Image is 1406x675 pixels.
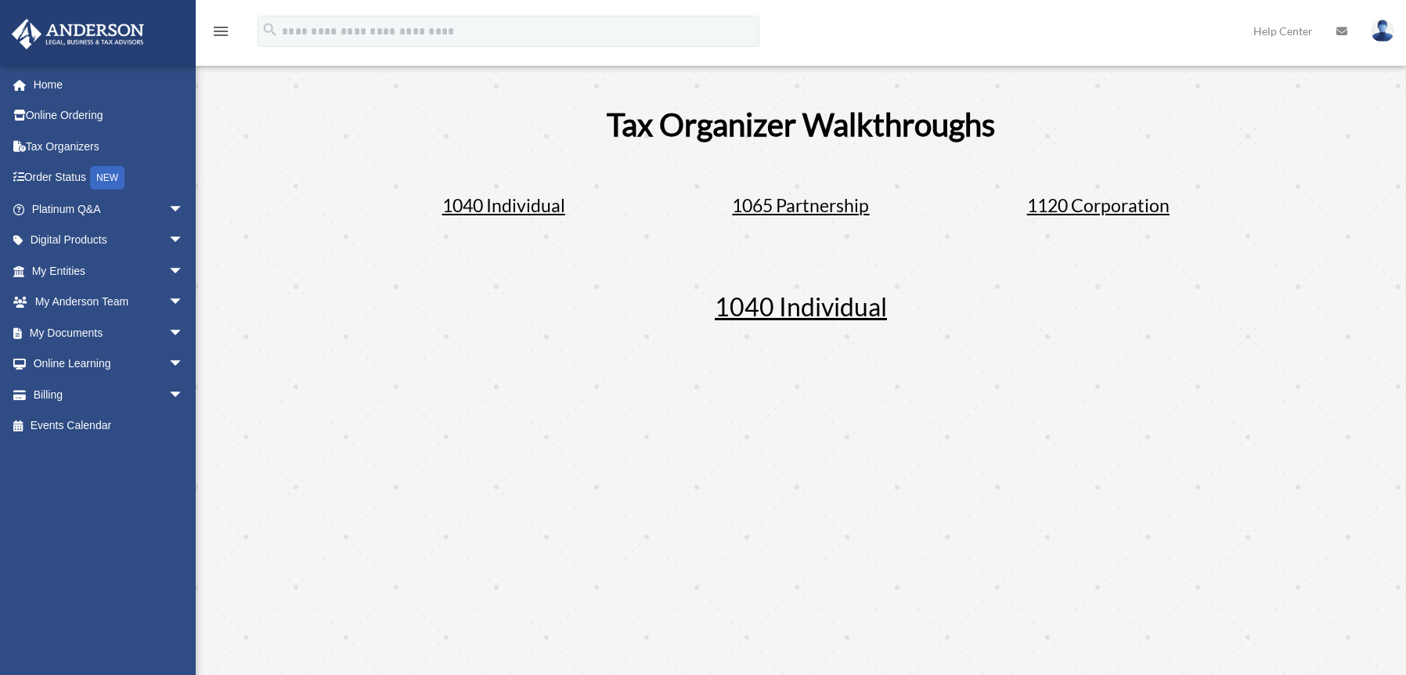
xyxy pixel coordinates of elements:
[168,287,200,319] span: arrow_drop_down
[168,348,200,381] span: arrow_drop_down
[168,255,200,287] span: arrow_drop_down
[11,255,207,287] a: My Entitiesarrow_drop_down
[11,69,207,100] a: Home
[11,287,207,318] a: My Anderson Teamarrow_drop_down
[1371,20,1394,42] img: User Pic
[11,131,207,162] a: Tax Organizers
[715,291,887,322] span: 1040 Individual
[11,162,207,194] a: Order StatusNEW
[442,194,565,216] span: 1040 Individual
[168,317,200,349] span: arrow_drop_down
[11,410,207,442] a: Events Calendar
[7,19,149,49] img: Anderson Advisors Platinum Portal
[168,193,200,226] span: arrow_drop_down
[732,194,869,216] span: 1065 Partnership
[90,166,124,190] div: NEW
[168,379,200,411] span: arrow_drop_down
[11,317,207,348] a: My Documentsarrow_drop_down
[211,22,230,41] i: menu
[211,27,230,41] a: menu
[11,193,207,225] a: Platinum Q&Aarrow_drop_down
[11,100,207,132] a: Online Ordering
[607,106,995,143] span: Tax Organizer Walkthroughs
[168,225,200,257] span: arrow_drop_down
[11,225,207,256] a: Digital Productsarrow_drop_down
[261,21,279,38] i: search
[11,379,207,410] a: Billingarrow_drop_down
[11,348,207,380] a: Online Learningarrow_drop_down
[1027,194,1170,216] span: 1120 Corporation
